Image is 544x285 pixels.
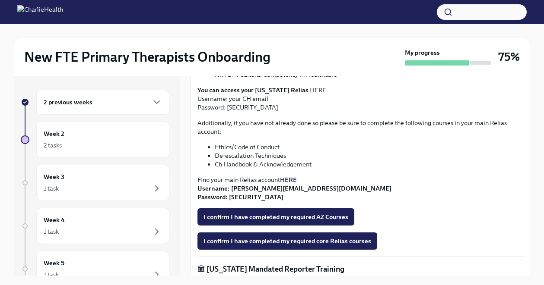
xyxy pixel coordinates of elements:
span: I confirm I have completed my required core Relias courses [204,237,371,245]
strong: My progress [405,48,440,57]
li: Ch Handbook & Acknowledgement [215,160,523,169]
h3: 75% [498,49,520,65]
strong: Username: [PERSON_NAME][EMAIL_ADDRESS][DOMAIN_NAME] Password: [SECURITY_DATA] [197,185,391,201]
strong: You can access your [US_STATE] Relias [197,86,309,94]
h6: 2 previous weeks [44,97,92,107]
p: FInd your main Relias account [197,175,523,201]
a: Week 22 tasks [21,122,169,158]
div: 1 task [44,270,59,279]
div: 1 task [44,184,59,193]
li: Ethics/Code of Conduct [215,143,523,151]
li: De-escalation Techniques [215,151,523,160]
p: Username: your CH email Password: [SECURITY_DATA] [197,86,523,112]
a: HERE [310,86,326,94]
p: Additionally, if you have not already done so please be sure to complete the following courses in... [197,119,523,136]
a: HERE [280,176,297,184]
h6: Week 4 [44,215,65,225]
p: 🏛 [US_STATE] Mandated Reporter Training [197,264,523,274]
h6: Week 2 [44,129,64,138]
div: 1 task [44,227,59,236]
h6: Week 3 [44,172,64,182]
button: I confirm I have completed my required AZ Courses [197,208,354,225]
button: I confirm I have completed my required core Relias courses [197,232,377,250]
div: 2 previous weeks [36,90,169,115]
div: 2 tasks [44,141,62,150]
a: Week 31 task [21,165,169,201]
h6: Week 5 [44,258,64,268]
img: CharlieHealth [17,5,63,19]
h2: New FTE Primary Therapists Onboarding [24,48,270,66]
a: Week 41 task [21,208,169,244]
span: I confirm I have completed my required AZ Courses [204,213,348,221]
